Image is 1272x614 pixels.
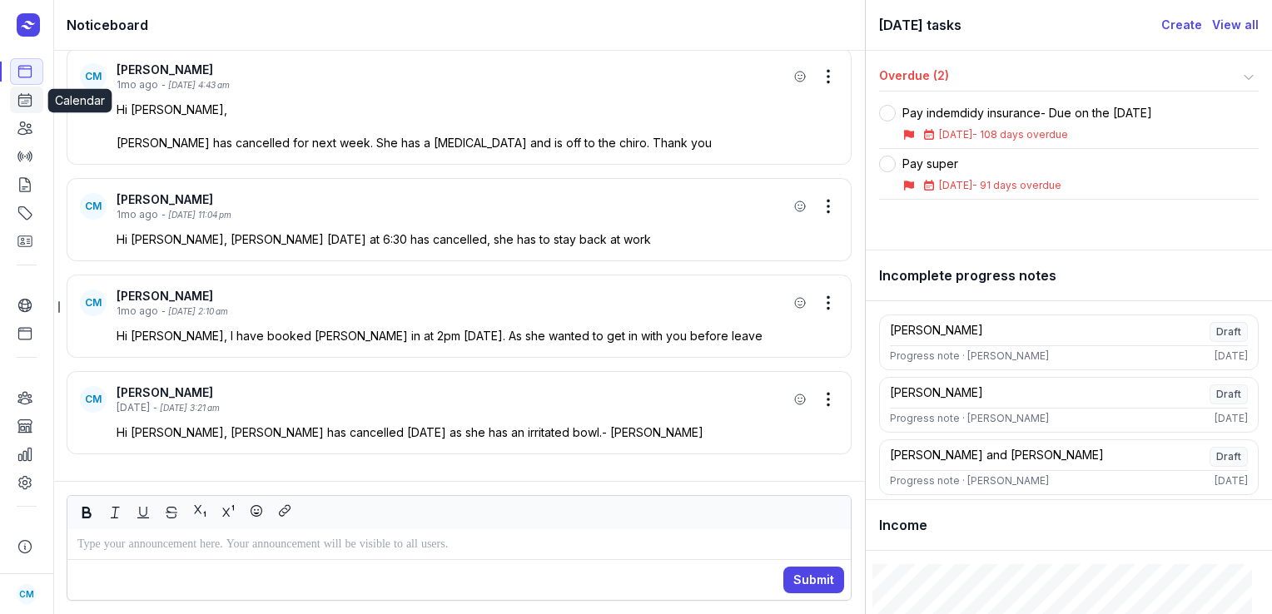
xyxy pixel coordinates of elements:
[1210,384,1248,404] span: Draft
[879,439,1259,495] a: [PERSON_NAME] and [PERSON_NAME]DraftProgress note · [PERSON_NAME][DATE]
[890,322,983,342] div: [PERSON_NAME]
[939,128,972,141] span: [DATE]
[117,135,838,151] p: [PERSON_NAME] has cancelled for next week. She has a [MEDICAL_DATA] and is off to the chiro. Than...
[117,424,838,441] p: Hi [PERSON_NAME], [PERSON_NAME] has cancelled [DATE] as she has an irritated bowl.- [PERSON_NAME]
[890,474,1049,488] div: Progress note · [PERSON_NAME]
[879,377,1259,433] a: [PERSON_NAME]DraftProgress note · [PERSON_NAME][DATE]
[879,67,1239,87] div: Overdue (2)
[1161,15,1202,35] a: Create
[890,447,1104,467] div: [PERSON_NAME] and [PERSON_NAME]
[890,384,983,404] div: [PERSON_NAME]
[902,105,1152,121] div: Pay indemdidy insurance- Due on the [DATE]
[1210,447,1248,467] span: Draft
[890,412,1049,425] div: Progress note · [PERSON_NAME]
[866,250,1272,301] div: Incomplete progress notes
[153,402,220,414] div: - [DATE] 3:21 am
[879,314,1259,370] a: [PERSON_NAME]DraftProgress note · [PERSON_NAME][DATE]
[117,78,158,92] div: 1mo ago
[117,102,838,118] p: Hi [PERSON_NAME],
[117,288,788,305] div: [PERSON_NAME]
[1212,15,1259,35] a: View all
[902,156,1061,172] div: Pay super
[161,305,228,318] div: - [DATE] 2:10 am
[161,79,230,92] div: - [DATE] 4:43 am
[85,70,102,83] span: CM
[866,500,1272,551] div: Income
[85,296,102,309] span: CM
[879,13,1161,37] div: [DATE] tasks
[117,328,838,344] p: Hi [PERSON_NAME], I have booked [PERSON_NAME] in at 2pm [DATE]. As she wanted to get in with you ...
[890,349,1049,363] div: Progress note · [PERSON_NAME]
[48,89,112,112] div: Calendar
[19,584,34,604] span: CM
[117,305,158,318] div: 1mo ago
[85,200,102,213] span: CM
[939,179,972,191] span: [DATE]
[117,401,150,414] div: [DATE]
[85,393,102,406] span: CM
[793,570,834,590] span: Submit
[972,128,1068,141] span: - 108 days overdue
[1215,349,1248,363] div: [DATE]
[1210,322,1248,342] span: Draft
[1215,474,1248,488] div: [DATE]
[783,567,844,593] button: Submit
[1215,412,1248,425] div: [DATE]
[117,191,788,208] div: [PERSON_NAME]
[161,209,231,221] div: - [DATE] 11:04 pm
[117,384,788,401] div: [PERSON_NAME]
[117,62,788,78] div: [PERSON_NAME]
[117,231,838,248] p: Hi [PERSON_NAME], [PERSON_NAME] [DATE] at 6:30 has cancelled, she has to stay back at work
[117,208,158,221] div: 1mo ago
[972,179,1061,191] span: - 91 days overdue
